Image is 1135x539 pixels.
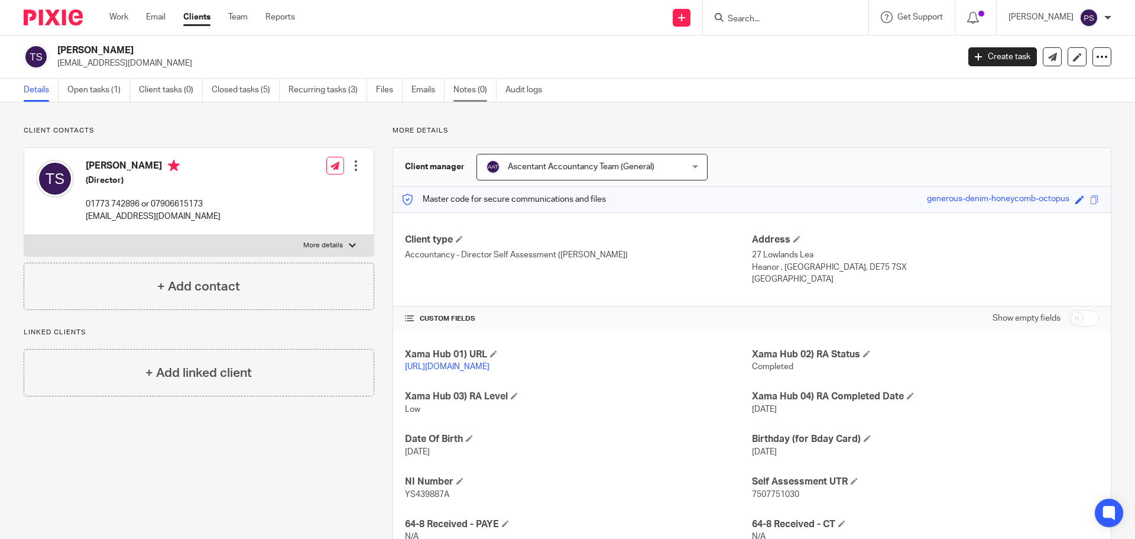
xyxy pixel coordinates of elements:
p: More details [303,241,343,250]
a: Recurring tasks (3) [288,79,367,102]
h4: Self Assessment UTR [752,476,1099,488]
a: Create task [968,47,1037,66]
span: [DATE] [405,448,430,456]
h4: 64-8 Received - CT [752,518,1099,531]
p: 01773 742896 or 07906615173 [86,198,220,210]
p: Accountancy - Director Self Assessment ([PERSON_NAME]) [405,249,752,261]
a: Notes (0) [453,79,497,102]
h4: NI Number [405,476,752,488]
img: svg%3E [486,160,500,174]
p: Heanor , [GEOGRAPHIC_DATA], DE75 7SX [752,262,1099,273]
img: svg%3E [36,160,74,198]
h4: Client type [405,234,752,246]
a: Emails [411,79,445,102]
input: Search [727,14,833,25]
h4: [PERSON_NAME] [86,160,220,175]
a: Client tasks (0) [139,79,203,102]
h4: + Add contact [157,277,240,296]
img: Pixie [24,9,83,25]
i: Primary [168,160,180,172]
a: Email [146,11,166,23]
h4: Xama Hub 04) RA Completed Date [752,390,1099,403]
h5: (Director) [86,175,220,186]
h4: Xama Hub 03) RA Level [405,390,752,403]
span: 7507751030 [752,490,799,499]
p: [GEOGRAPHIC_DATA] [752,273,1099,285]
a: Audit logs [505,79,551,102]
a: Details [24,79,59,102]
span: Low [405,405,420,414]
a: Clients [183,11,210,23]
a: Team [228,11,248,23]
a: Files [376,79,403,102]
label: Show empty fields [993,312,1061,324]
p: More details [393,126,1111,135]
p: Master code for secure communications and files [402,193,606,205]
p: [EMAIL_ADDRESS][DOMAIN_NAME] [86,211,220,222]
span: Completed [752,363,793,371]
p: [EMAIL_ADDRESS][DOMAIN_NAME] [57,57,951,69]
h4: + Add linked client [145,364,252,382]
p: [PERSON_NAME] [1008,11,1074,23]
span: Ascentant Accountancy Team (General) [508,163,654,171]
p: Linked clients [24,328,374,337]
div: generous-denim-honeycomb-octopus [927,193,1069,206]
span: YS439887A [405,490,449,499]
a: Reports [265,11,295,23]
h4: Xama Hub 02) RA Status [752,348,1099,361]
h4: 64-8 Received - PAYE [405,518,752,531]
h4: CUSTOM FIELDS [405,314,752,324]
img: svg%3E [24,44,48,69]
a: Closed tasks (5) [212,79,280,102]
img: svg%3E [1079,8,1098,27]
a: Open tasks (1) [67,79,130,102]
h3: Client manager [405,161,465,173]
h4: Xama Hub 01) URL [405,348,752,361]
span: Get Support [897,13,943,21]
h2: [PERSON_NAME] [57,44,772,57]
span: [DATE] [752,448,777,456]
a: [URL][DOMAIN_NAME] [405,363,489,371]
p: Client contacts [24,126,374,135]
h4: Birthday (for Bday Card) [752,433,1099,446]
a: Work [109,11,128,23]
p: 27 Lowlands Lea [752,249,1099,261]
h4: Date Of Birth [405,433,752,446]
h4: Address [752,234,1099,246]
span: [DATE] [752,405,777,414]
